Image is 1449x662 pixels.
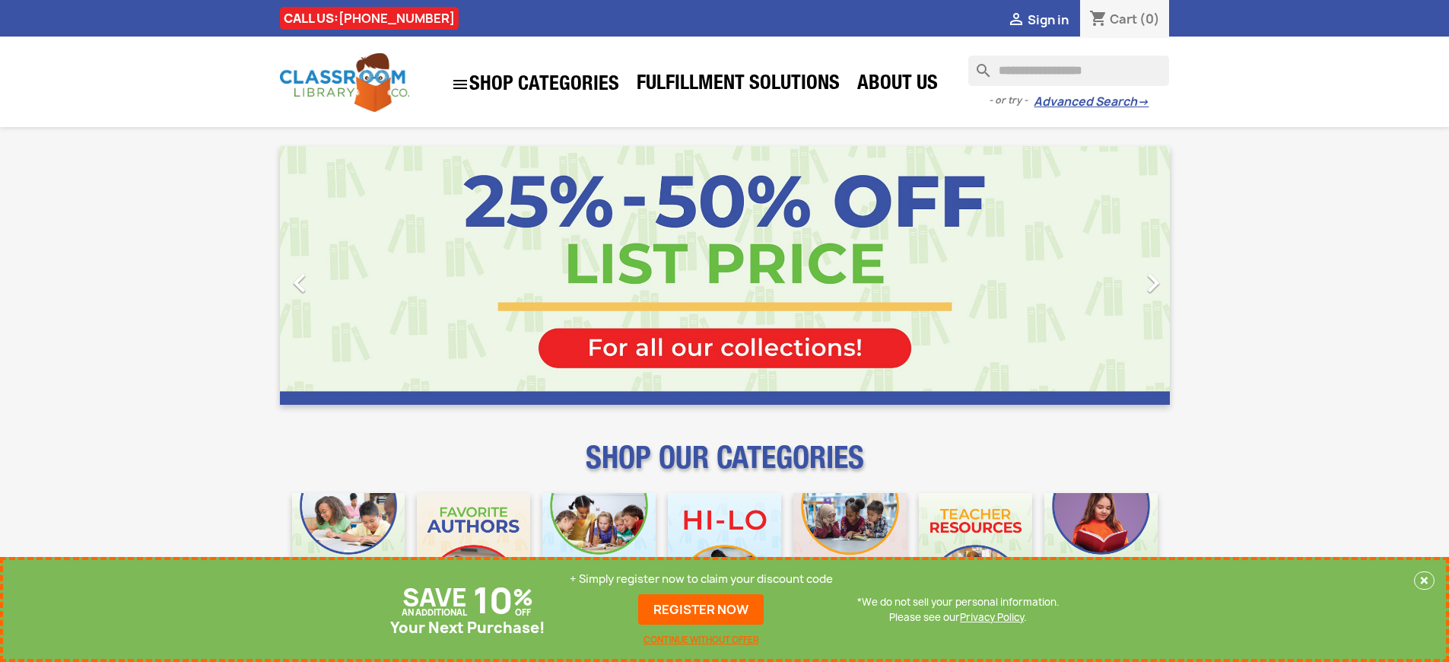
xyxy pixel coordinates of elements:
img: CLC_Fiction_Nonfiction_Mobile.jpg [793,493,907,606]
i:  [1007,11,1025,30]
i: search [968,56,987,74]
i: shopping_cart [1089,11,1107,29]
a: Next [1036,146,1170,405]
img: CLC_HiLo_Mobile.jpg [668,493,781,606]
i:  [281,264,319,302]
a: SHOP CATEGORIES [443,68,627,101]
img: CLC_Favorite_Authors_Mobile.jpg [417,493,530,606]
input: Search [968,56,1169,86]
span: → [1137,94,1149,110]
span: Cart [1110,11,1137,27]
p: SHOP OUR CATEGORIES [280,454,1170,481]
a: About Us [850,70,945,100]
a: Previous [280,146,414,405]
a: Fulfillment Solutions [629,70,847,100]
i:  [1134,264,1172,302]
span: Sign in [1028,11,1069,28]
a:  Sign in [1007,11,1069,28]
a: Advanced Search→ [1034,94,1149,110]
img: CLC_Dyslexia_Mobile.jpg [1044,493,1158,606]
span: (0) [1139,11,1160,27]
img: CLC_Bulk_Mobile.jpg [292,493,405,606]
ul: Carousel container [280,146,1170,405]
i:  [451,75,469,94]
div: CALL US: [280,7,459,30]
a: [PHONE_NUMBER] [338,10,455,27]
img: CLC_Phonics_And_Decodables_Mobile.jpg [542,493,656,606]
img: Classroom Library Company [280,53,409,112]
span: - or try - [989,93,1034,108]
img: CLC_Teacher_Resources_Mobile.jpg [919,493,1032,606]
